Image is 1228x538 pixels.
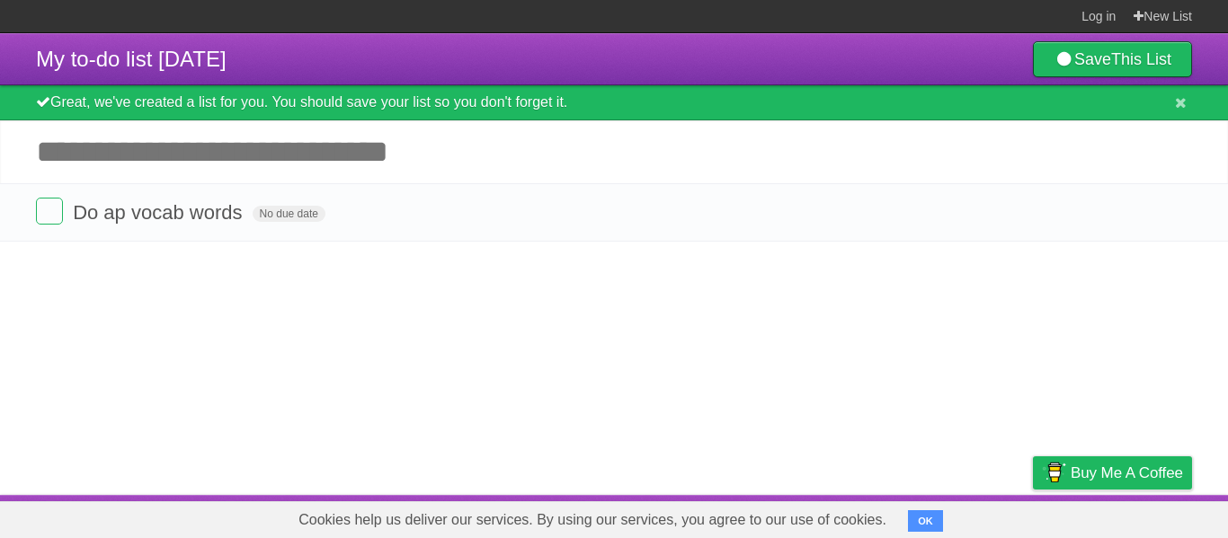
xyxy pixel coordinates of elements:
label: Done [36,198,63,225]
span: Buy me a coffee [1071,457,1183,489]
a: Buy me a coffee [1033,456,1192,489]
a: Suggest a feature [1079,499,1192,534]
a: About [794,499,832,534]
span: Cookies help us deliver our services. By using our services, you agree to our use of cookies. [280,502,904,538]
button: OK [908,510,943,532]
a: Privacy [1010,499,1056,534]
a: Developers [853,499,926,534]
span: My to-do list [DATE] [36,47,227,71]
img: Buy me a coffee [1042,457,1066,488]
b: This List [1111,50,1171,68]
span: Do ap vocab words [73,201,246,224]
a: Terms [948,499,988,534]
span: No due date [253,206,325,222]
a: SaveThis List [1033,41,1192,77]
